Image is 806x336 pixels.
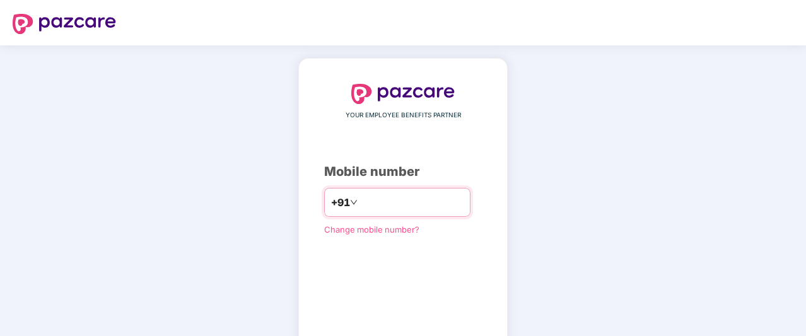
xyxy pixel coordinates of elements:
[346,110,461,120] span: YOUR EMPLOYEE BENEFITS PARTNER
[351,84,455,104] img: logo
[324,224,419,235] a: Change mobile number?
[324,162,482,182] div: Mobile number
[13,14,116,34] img: logo
[350,199,358,206] span: down
[331,195,350,211] span: +91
